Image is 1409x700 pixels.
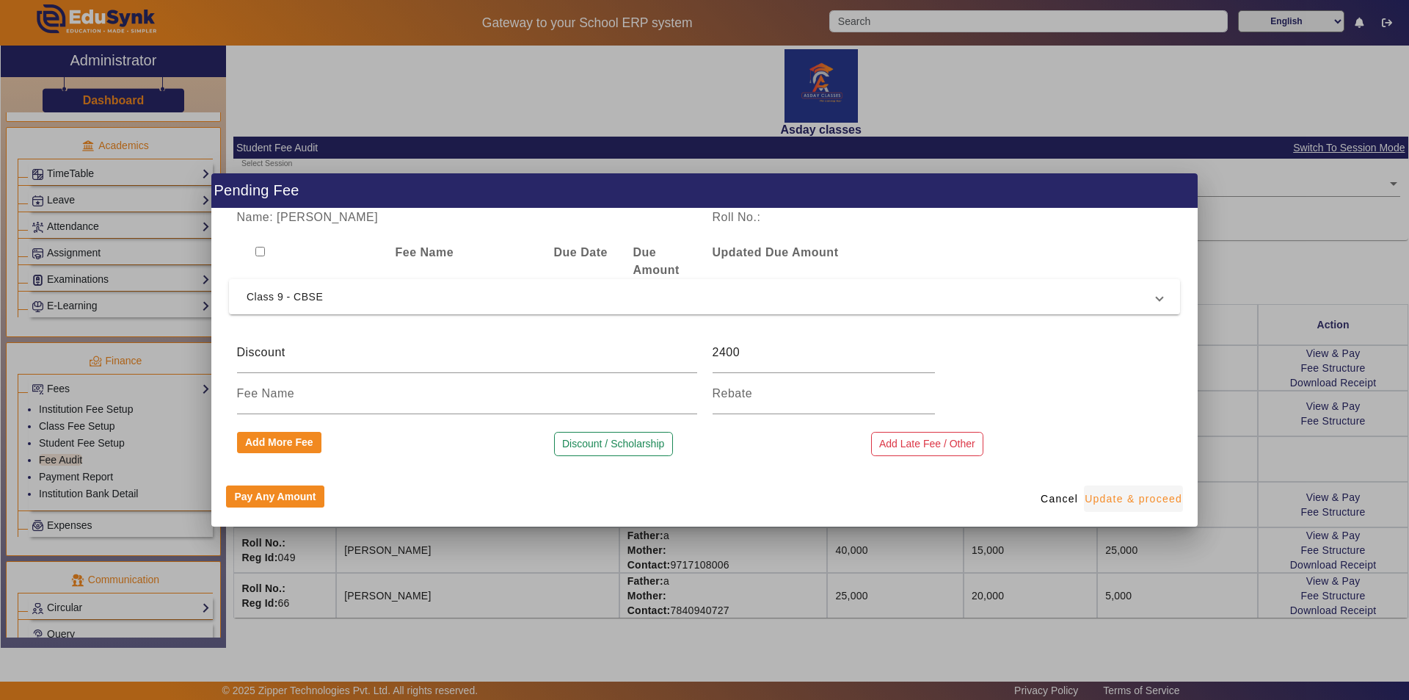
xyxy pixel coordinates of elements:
button: Add More Fee [237,432,322,454]
button: Cancel [1035,486,1084,512]
b: Due Date [554,246,608,259]
mat-expansion-panel-header: Class 9 - CBSE [229,279,1180,314]
input: Rebate [713,385,935,403]
div: Roll No.: [704,209,942,226]
b: Due Amount [633,246,680,276]
span: Class 9 - CBSE [247,288,1157,306]
span: Cancel [1041,491,1078,507]
input: Fee Name [237,385,697,403]
div: Name: [PERSON_NAME] [229,209,704,226]
button: Add Late Fee / Other [871,432,984,457]
button: Pay Any Amount [226,486,324,508]
h1: Pending Fee [211,173,1198,208]
b: Updated Due Amount [713,246,839,259]
input: Rebate [713,344,935,361]
b: Fee Name [396,246,454,259]
button: Discount / Scholarship [554,432,673,457]
span: Update & proceed [1085,491,1182,507]
button: Update & proceed [1084,486,1183,512]
input: Fee Name [237,344,697,361]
